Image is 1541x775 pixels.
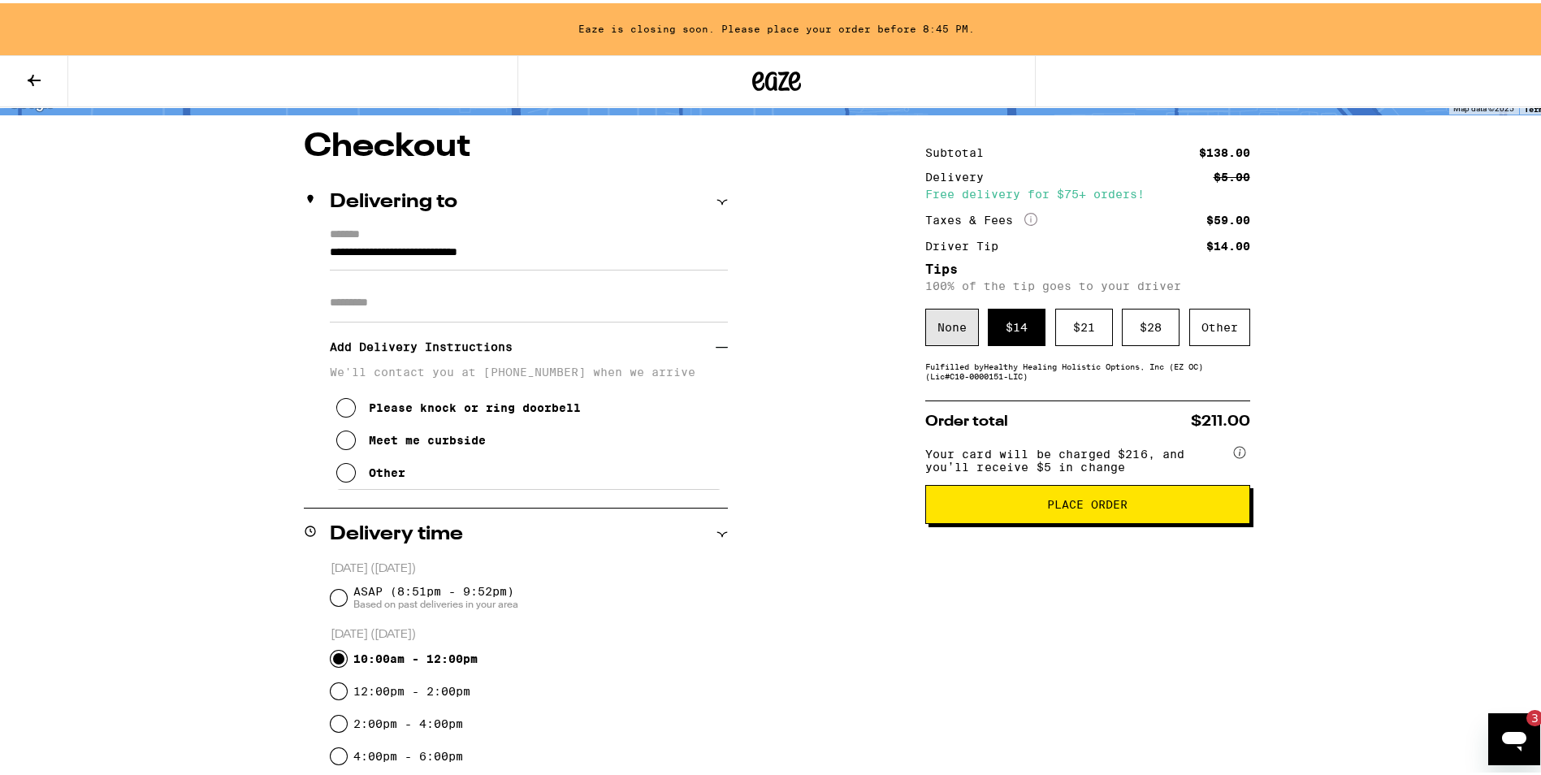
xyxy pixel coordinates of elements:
[1453,101,1514,110] span: Map data ©2025
[925,260,1250,273] h5: Tips
[925,185,1250,197] div: Free delivery for $75+ orders!
[331,558,728,574] p: [DATE] ([DATE])
[1206,211,1250,223] div: $59.00
[925,411,1008,426] span: Order total
[353,682,470,695] label: 12:00pm - 2:00pm
[925,237,1010,249] div: Driver Tip
[369,431,486,444] div: Meet me curbside
[925,439,1231,470] span: Your card will be charged $216, and you’ll receive $5 in change
[1206,237,1250,249] div: $14.00
[369,463,405,476] div: Other
[1047,496,1128,507] span: Place Order
[925,168,995,180] div: Delivery
[330,522,463,541] h2: Delivery time
[925,144,995,155] div: Subtotal
[1191,411,1250,426] span: $211.00
[330,362,728,375] p: We'll contact you at [PHONE_NUMBER] when we arrive
[331,624,728,639] p: [DATE] ([DATE])
[1199,144,1250,155] div: $138.00
[925,305,979,343] div: None
[925,358,1250,378] div: Fulfilled by Healthy Healing Holistic Options, Inc (EZ OC) (Lic# C10-0000151-LIC )
[353,747,463,760] label: 4:00pm - 6:00pm
[925,210,1037,224] div: Taxes & Fees
[1214,168,1250,180] div: $5.00
[353,714,463,727] label: 2:00pm - 4:00pm
[1189,305,1250,343] div: Other
[1488,710,1540,762] iframe: Button to launch messaging window, 3 unread messages
[336,388,581,421] button: Please knock or ring doorbell
[336,453,405,486] button: Other
[925,482,1250,521] button: Place Order
[369,398,581,411] div: Please knock or ring doorbell
[353,595,518,608] span: Based on past deliveries in your area
[988,305,1045,343] div: $ 14
[330,189,457,209] h2: Delivering to
[336,421,486,453] button: Meet me curbside
[330,325,716,362] h3: Add Delivery Instructions
[1122,305,1180,343] div: $ 28
[353,649,478,662] label: 10:00am - 12:00pm
[353,582,518,608] span: ASAP (8:51pm - 9:52pm)
[304,128,728,160] h1: Checkout
[925,276,1250,289] p: 100% of the tip goes to your driver
[1055,305,1113,343] div: $ 21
